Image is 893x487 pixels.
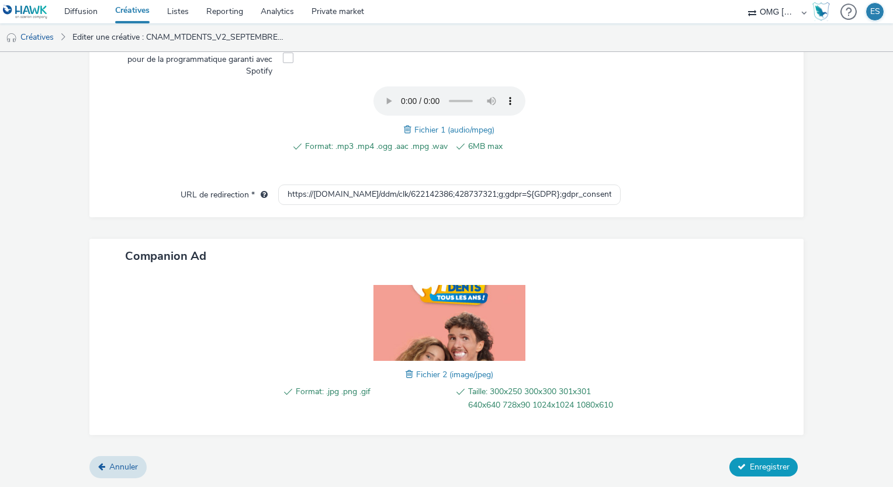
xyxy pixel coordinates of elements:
img: audio [6,32,18,44]
input: url... [278,185,621,205]
span: Format: .jpg .png .gif [296,385,448,412]
span: Format: .mp3 .mp4 .ogg .aac .mpg .wav [305,140,448,154]
a: Annuler [89,456,147,478]
span: Fichier 1 (audio/mpeg) [414,124,494,135]
a: Editer une créative : CNAM_MTDENTS_V2_SEPTEMBRE2025 [67,23,290,51]
img: undefined Logo [3,5,48,19]
button: Enregistrer [729,458,798,476]
a: Hawk Academy [812,2,835,21]
span: Fichier 2 (image/jpeg) [416,369,493,380]
span: Annuler [109,461,138,472]
span: Companion Ad [125,248,206,264]
span: 6MB max [468,140,611,154]
span: Enregistrer [750,461,790,472]
div: L'URL de redirection sera utilisée comme URL de validation avec certains SSP et ce sera l'URL de ... [255,189,268,201]
label: URL de redirection * [176,185,272,201]
div: ES [870,3,880,20]
span: Taille: 300x250 300x300 301x301 640x640 728x90 1024x1024 1080x610 [468,385,621,412]
img: Fichier 2 (image/jpeg) [373,285,525,361]
label: Générer une creative compatible compliant pour de la programmatique garanti avec Spotify [110,37,277,77]
img: Hawk Academy [812,2,830,21]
